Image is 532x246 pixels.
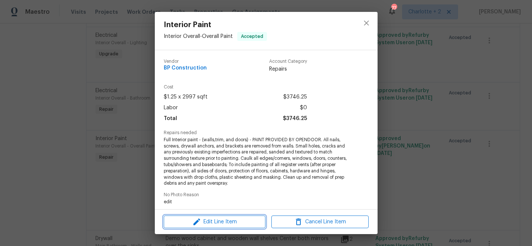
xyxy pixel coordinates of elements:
[283,92,307,103] span: $3746.25
[391,4,396,12] div: 77
[164,85,307,90] span: Cost
[164,137,348,187] span: Full Interior paint - (walls,trim, and doors) - PAINT PROVIDED BY OPENDOOR. All nails, screws, dr...
[269,59,307,64] span: Account Category
[164,113,177,124] span: Total
[164,192,369,197] span: No Photo Reason
[164,34,233,39] span: Interior Overall - Overall Paint
[164,199,348,205] span: edit
[269,65,307,73] span: Repairs
[164,130,369,135] span: Repairs needed
[164,59,207,64] span: Vendor
[166,217,263,227] span: Edit Line Item
[164,92,208,103] span: $1.25 x 2997 sqft
[164,103,178,113] span: Labor
[238,33,266,40] span: Accepted
[271,216,369,229] button: Cancel Line Item
[358,14,375,32] button: close
[164,65,207,71] span: BP Construction
[164,21,267,29] span: Interior Paint
[274,217,366,227] span: Cancel Line Item
[300,103,307,113] span: $0
[283,113,307,124] span: $3746.25
[164,216,265,229] button: Edit Line Item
